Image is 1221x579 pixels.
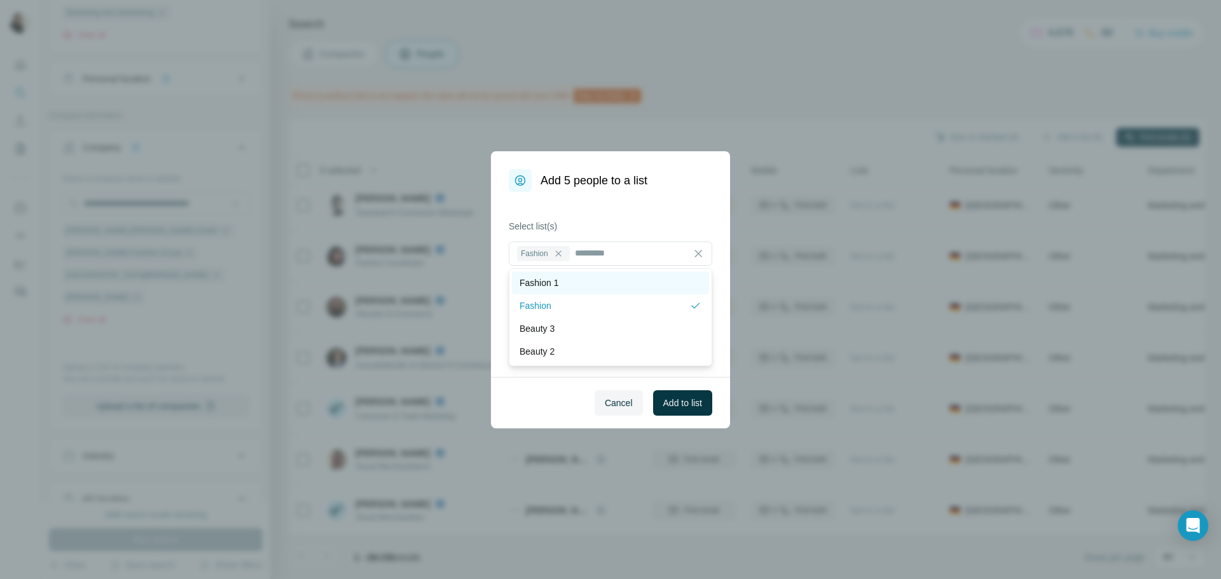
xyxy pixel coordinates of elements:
p: Beauty 2 [520,345,555,358]
span: Cancel [605,397,633,409]
p: Beauty 3 [520,322,555,335]
span: Add to list [663,397,702,409]
p: Fashion [520,299,551,312]
h1: Add 5 people to a list [541,172,647,189]
div: Fashion [517,246,570,261]
div: Open Intercom Messenger [1178,510,1208,541]
button: Add to list [653,390,712,416]
button: Cancel [595,390,643,416]
p: Fashion 1 [520,276,558,289]
label: Select list(s) [509,220,712,233]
